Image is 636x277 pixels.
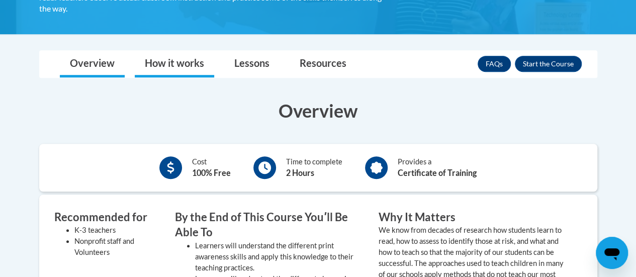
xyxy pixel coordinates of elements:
div: Provides a [398,156,477,179]
b: 100% Free [192,168,231,177]
a: FAQs [478,56,511,72]
li: Nonprofit staff and Volunteers [74,236,160,258]
li: Learners will understand the different print awareness skills and apply this knowledge to their t... [195,240,364,273]
h3: Overview [39,98,597,123]
b: Certificate of Training [398,168,477,177]
div: Cost [192,156,231,179]
a: Lessons [224,51,280,77]
iframe: Button to launch messaging window [596,237,628,269]
h3: Recommended for [54,210,160,225]
div: Time to complete [286,156,342,179]
h3: Why It Matters [379,210,567,225]
button: Enroll [515,56,582,72]
h3: By the End of This Course Youʹll Be Able To [175,210,364,241]
a: How it works [135,51,214,77]
li: K-3 teachers [74,225,160,236]
a: Resources [290,51,356,77]
a: Overview [60,51,125,77]
b: 2 Hours [286,168,314,177]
